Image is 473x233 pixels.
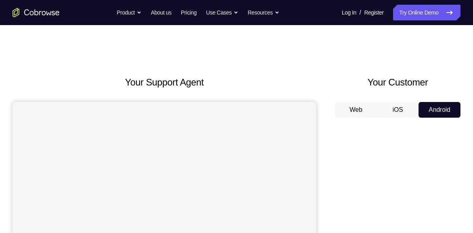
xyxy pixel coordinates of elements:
h2: Your Customer [335,75,460,89]
a: Try Online Demo [393,5,460,20]
button: Resources [248,5,279,20]
button: Use Cases [206,5,238,20]
a: Pricing [181,5,196,20]
button: Web [335,102,377,118]
span: / [359,8,361,17]
button: iOS [377,102,419,118]
a: About us [151,5,171,20]
button: Android [419,102,460,118]
a: Go to the home page [13,8,60,17]
button: Product [117,5,141,20]
h2: Your Support Agent [13,75,316,89]
a: Register [364,5,384,20]
a: Log In [342,5,356,20]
